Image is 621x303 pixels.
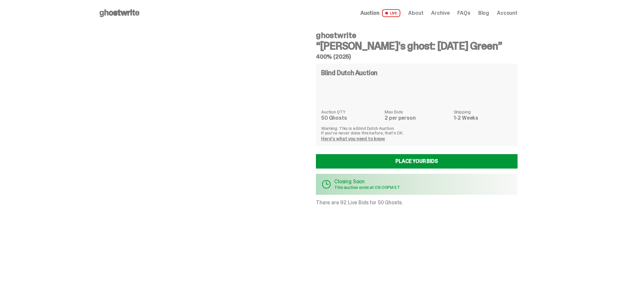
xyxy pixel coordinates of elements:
[316,200,518,205] p: There are 92 Live Bids for 50 Ghosts.
[385,110,449,114] dt: Max Bids
[334,185,400,190] p: This auction ends at 09:00PM ET
[454,110,512,114] dt: Shipping
[321,115,381,121] dd: 50 Ghosts
[321,126,512,135] p: Warning: This is a Blind Dutch Auction. If you’ve never done this before, that’s OK.
[316,41,518,51] h3: “[PERSON_NAME]'s ghost: [DATE] Green”
[431,10,449,16] a: Archive
[478,10,489,16] a: Blog
[321,110,381,114] dt: Auction QTY
[385,115,449,121] dd: 2 per person
[316,54,518,60] h5: 400% (2025)
[382,9,401,17] span: LIVE
[316,31,518,39] h4: ghostwrite
[316,154,518,169] a: Place your Bids
[360,10,379,16] span: Auction
[408,10,423,16] a: About
[321,70,377,76] h4: Blind Dutch Auction
[321,136,385,142] a: Here's what you need to know
[497,10,518,16] a: Account
[360,9,400,17] a: Auction LIVE
[454,115,512,121] dd: 1-2 Weeks
[334,179,400,184] p: Closing Soon
[457,10,470,16] a: FAQs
